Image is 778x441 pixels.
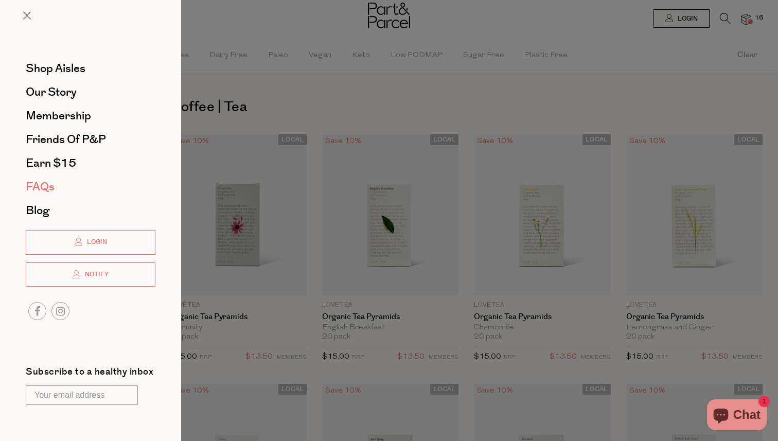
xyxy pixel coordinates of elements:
span: Earn $15 [26,155,76,171]
span: Shop Aisles [26,60,85,77]
a: Notify [26,262,155,287]
a: Login [26,230,155,255]
span: Blog [26,202,49,219]
a: Shop Aisles [26,63,155,74]
span: Friends of P&P [26,131,106,148]
span: FAQs [26,179,55,195]
span: Notify [82,270,109,279]
a: Our Story [26,86,155,98]
a: Earn $15 [26,157,155,169]
a: Membership [26,110,155,121]
inbox-online-store-chat: Shopify online store chat [704,399,770,433]
span: Our Story [26,84,77,100]
a: FAQs [26,181,155,192]
label: Subscribe to a healthy inbox [26,367,153,380]
span: Membership [26,108,91,124]
input: Your email address [26,385,138,405]
a: Friends of P&P [26,134,155,145]
span: Login [84,238,107,246]
a: Blog [26,205,155,216]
